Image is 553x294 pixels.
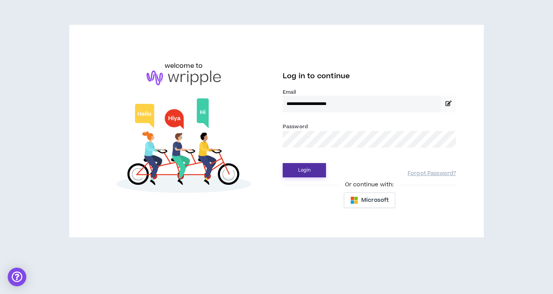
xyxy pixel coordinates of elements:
span: Or continue with: [340,181,399,189]
button: Microsoft [344,193,395,208]
label: Password [283,123,308,130]
span: Microsoft [361,196,389,205]
img: logo-brand.png [147,70,221,85]
a: Forgot Password? [408,170,456,177]
span: Log in to continue [283,71,350,81]
button: Login [283,163,326,177]
div: Open Intercom Messenger [8,268,26,286]
label: Email [283,89,456,96]
h6: welcome to [165,61,203,70]
img: Welcome to Wripple [97,93,270,201]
